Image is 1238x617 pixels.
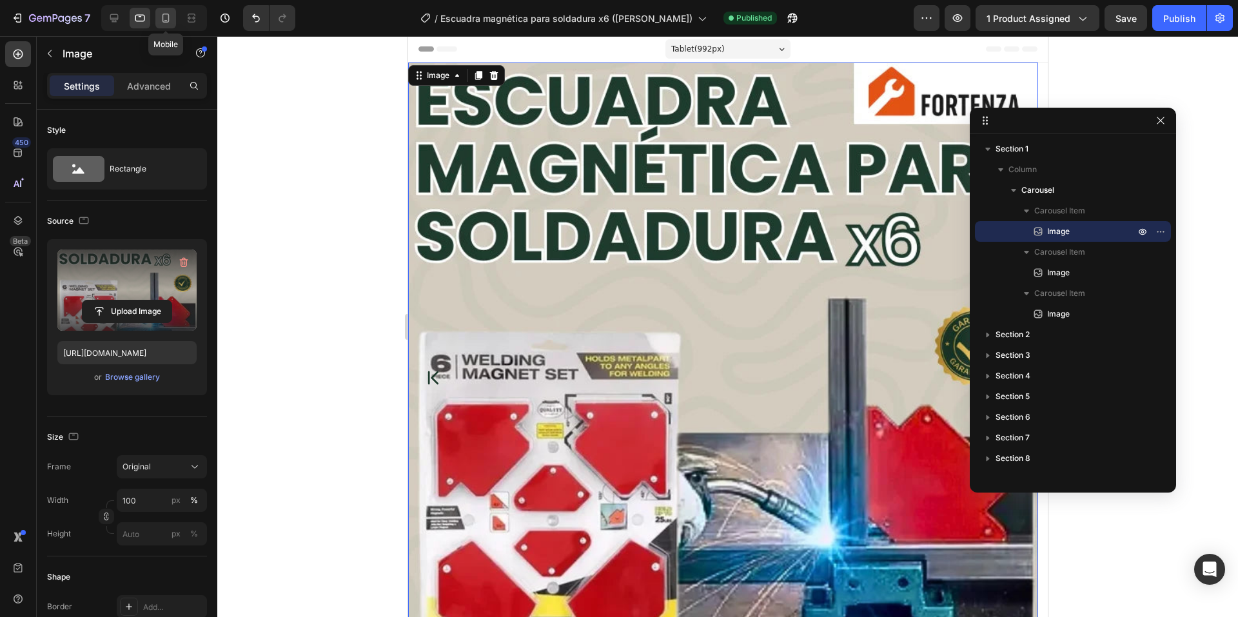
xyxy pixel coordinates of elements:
span: Carousel Item [1034,204,1085,217]
button: Browse gallery [104,371,161,384]
button: Upload Image [82,300,172,323]
div: Rectangle [110,154,188,184]
div: Border [47,601,72,612]
button: % [168,526,184,542]
input: https://example.com/image.jpg [57,341,197,364]
p: Advanced [127,79,171,93]
span: Escuadra magnética para soldadura x6 ([PERSON_NAME]) [440,12,693,25]
span: Image [1047,308,1070,320]
div: Size [47,429,81,446]
span: Save [1115,13,1137,24]
div: Open Intercom Messenger [1194,554,1225,585]
label: Width [47,495,68,506]
div: Undo/Redo [243,5,295,31]
div: 450 [12,137,31,148]
span: Carousel [1021,184,1054,197]
span: Original [123,461,151,473]
button: Publish [1152,5,1206,31]
span: Section 7 [996,431,1030,444]
span: Section 3 [996,349,1030,362]
span: Section 2 [996,328,1030,341]
span: Section 5 [996,390,1030,403]
span: Image [1047,266,1070,279]
span: Section 4 [996,369,1030,382]
span: Carousel Item [1034,287,1085,300]
div: Beta [10,236,31,246]
div: % [190,495,198,506]
label: Frame [47,461,71,473]
p: Settings [64,79,100,93]
p: Image [63,46,172,61]
button: px [186,526,202,542]
input: px% [117,489,207,512]
label: Height [47,528,71,540]
span: Column [1008,163,1037,176]
span: Image [1047,225,1070,238]
button: % [168,493,184,508]
span: Section 8 [996,452,1030,465]
button: 7 [5,5,96,31]
span: / [435,12,438,25]
span: Published [736,12,772,24]
div: Browse gallery [105,371,160,383]
iframe: Design area [408,36,1048,617]
span: Section 6 [996,411,1030,424]
p: 7 [84,10,90,26]
div: Style [47,124,66,136]
div: px [172,495,181,506]
div: Add... [143,602,204,613]
span: or [94,369,102,385]
div: Shape [47,571,70,583]
input: px% [117,522,207,545]
div: Source [47,213,92,230]
div: % [190,528,198,540]
button: px [186,493,202,508]
span: Carousel Item [1034,246,1085,259]
button: Carousel Next Arrow [600,327,629,356]
button: Original [117,455,207,478]
span: 1 product assigned [987,12,1070,25]
button: Save [1105,5,1147,31]
div: px [172,528,181,540]
button: 1 product assigned [976,5,1099,31]
div: Publish [1163,12,1195,25]
span: Section 1 [996,142,1028,155]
